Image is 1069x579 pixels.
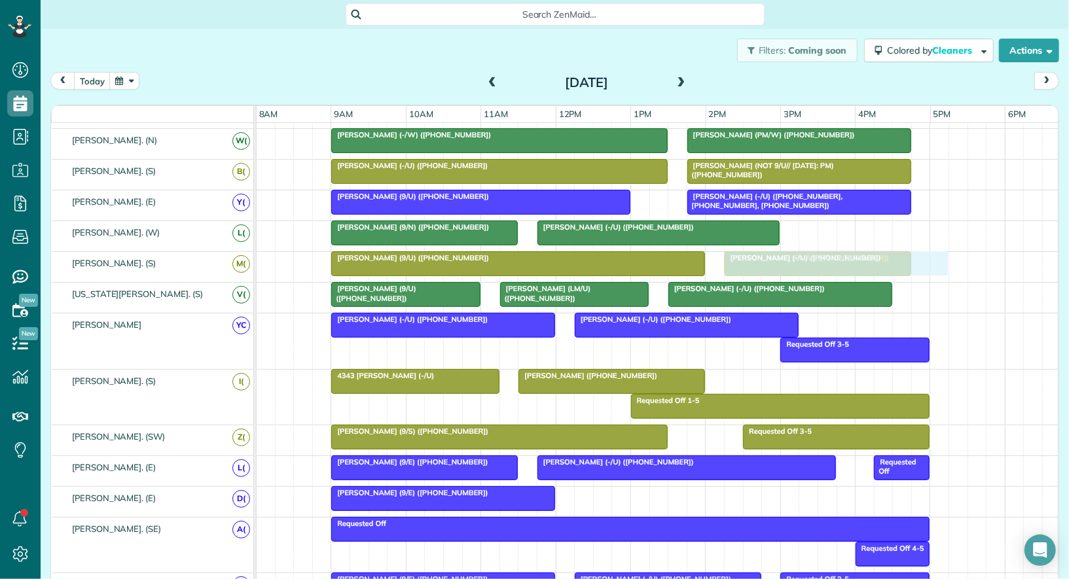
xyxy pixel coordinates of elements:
[887,44,977,56] span: Colored by
[69,258,158,268] span: [PERSON_NAME]. (S)
[931,109,954,119] span: 5pm
[232,317,250,334] span: YC
[537,222,695,232] span: [PERSON_NAME] (-/U) ([PHONE_NUMBER])
[69,493,158,503] span: [PERSON_NAME]. (E)
[50,72,75,90] button: prev
[232,459,250,477] span: L(
[742,427,812,436] span: Requested Off 3-5
[780,340,850,349] span: Requested Off 3-5
[1024,535,1056,566] div: Open Intercom Messenger
[69,196,158,207] span: [PERSON_NAME]. (E)
[518,371,658,380] span: [PERSON_NAME] ([PHONE_NUMBER])
[232,429,250,446] span: Z(
[724,253,890,262] span: [PERSON_NAME] (PM/U) ([PHONE_NUMBER])
[537,457,695,466] span: [PERSON_NAME] (-/U) ([PHONE_NUMBER])
[687,161,834,179] span: [PERSON_NAME] (NOT 9/U// [DATE]: PM) ([PHONE_NUMBER])
[232,224,250,242] span: L(
[331,253,490,262] span: [PERSON_NAME] (9/U) ([PHONE_NUMBER])
[331,192,490,201] span: [PERSON_NAME] (9/U) ([PHONE_NUMBER])
[69,523,164,534] span: [PERSON_NAME]. (SE)
[69,431,168,442] span: [PERSON_NAME]. (SW)
[687,130,856,139] span: [PERSON_NAME] (PM/W) ([PHONE_NUMBER])
[331,315,488,324] span: [PERSON_NAME] (-/U) ([PHONE_NUMBER])
[999,39,1059,62] button: Actions
[331,519,387,528] span: Requested Off
[932,44,974,56] span: Cleaners
[630,396,700,405] span: Requested Off 1-5
[331,222,490,232] span: [PERSON_NAME] (9/N) ([PHONE_NUMBER])
[505,75,668,90] h2: [DATE]
[1034,72,1059,90] button: next
[232,490,250,508] span: D(
[232,163,250,181] span: B(
[69,166,158,176] span: [PERSON_NAME]. (S)
[232,132,250,150] span: W(
[331,457,488,466] span: [PERSON_NAME] (9/E) ([PHONE_NUMBER])
[864,39,994,62] button: Colored byCleaners
[257,109,281,119] span: 8am
[856,109,879,119] span: 4pm
[331,488,488,497] span: [PERSON_NAME] (9/E) ([PHONE_NUMBER])
[69,227,162,237] span: [PERSON_NAME]. (W)
[19,327,38,340] span: New
[331,130,492,139] span: [PERSON_NAME] (-/W) ([PHONE_NUMBER])
[331,284,416,302] span: [PERSON_NAME] (9/U) ([PHONE_NUMBER])
[788,44,847,56] span: Coming soon
[556,109,585,119] span: 12pm
[855,544,925,553] span: Requested Off 4-5
[574,315,732,324] span: [PERSON_NAME] (-/U) ([PHONE_NUMBER])
[331,427,489,436] span: [PERSON_NAME] (9/S) ([PHONE_NUMBER])
[668,284,825,293] span: [PERSON_NAME] (-/U) ([PHONE_NUMBER])
[1006,109,1028,119] span: 6pm
[232,521,250,538] span: A(
[69,376,158,386] span: [PERSON_NAME]. (S)
[687,192,843,210] span: [PERSON_NAME] (-/U) ([PHONE_NUMBER], [PHONE_NUMBER], [PHONE_NUMBER])
[69,289,206,299] span: [US_STATE][PERSON_NAME]. (S)
[331,371,435,380] span: 4343 [PERSON_NAME] (-/U)
[232,373,250,391] span: I(
[232,255,250,273] span: M(
[706,109,729,119] span: 2pm
[331,109,355,119] span: 9am
[873,457,916,476] span: Requested Off
[499,284,591,302] span: [PERSON_NAME] (LM/U) ([PHONE_NUMBER])
[232,194,250,211] span: Y(
[74,72,111,90] button: today
[69,462,158,472] span: [PERSON_NAME]. (E)
[781,109,804,119] span: 3pm
[19,294,38,307] span: New
[69,135,160,145] span: [PERSON_NAME]. (N)
[69,319,145,330] span: [PERSON_NAME]
[331,161,488,170] span: [PERSON_NAME] (-/U) ([PHONE_NUMBER])
[232,286,250,304] span: V(
[631,109,654,119] span: 1pm
[481,109,511,119] span: 11am
[407,109,436,119] span: 10am
[759,44,786,56] span: Filters:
